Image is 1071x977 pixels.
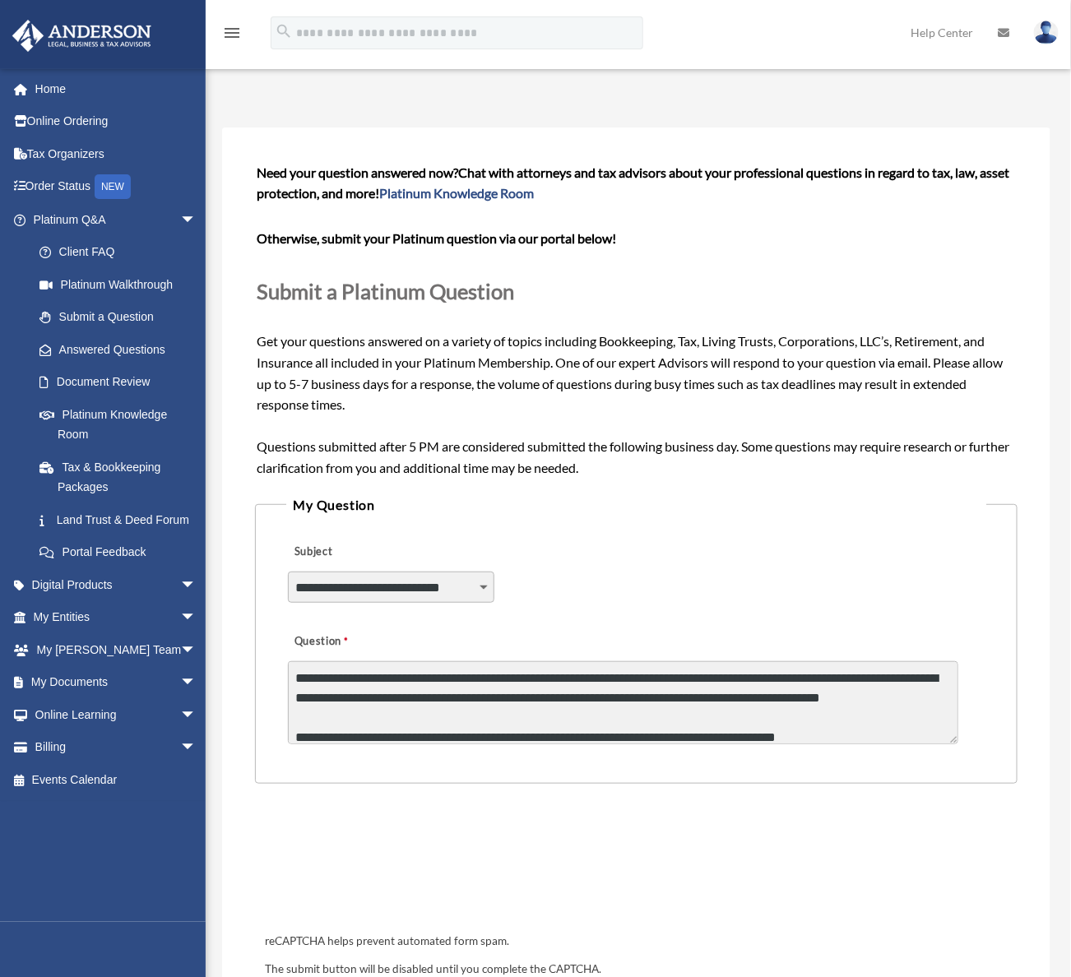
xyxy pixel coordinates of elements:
a: My [PERSON_NAME] Teamarrow_drop_down [12,633,221,666]
span: arrow_drop_down [180,601,213,635]
a: Answered Questions [23,333,221,366]
a: Tax Organizers [12,137,221,170]
a: Online Learningarrow_drop_down [12,698,221,731]
a: Digital Productsarrow_drop_down [12,568,221,601]
span: Get your questions answered on a variety of topics including Bookkeeping, Tax, Living Trusts, Cor... [257,164,1015,475]
span: arrow_drop_down [180,698,213,732]
a: Client FAQ [23,236,221,269]
div: reCAPTCHA helps prevent automated form spam. [258,932,1013,952]
a: Online Ordering [12,105,221,138]
a: My Documentsarrow_drop_down [12,666,221,699]
a: Document Review [23,366,221,399]
a: Tax & Bookkeeping Packages [23,451,221,503]
img: User Pic [1034,21,1059,44]
img: Anderson Advisors Platinum Portal [7,20,156,52]
label: Question [288,631,415,654]
a: Platinum Knowledge Room [379,185,534,201]
iframe: reCAPTCHA [260,835,510,899]
span: arrow_drop_down [180,568,213,602]
a: Order StatusNEW [12,170,221,204]
i: search [275,22,293,40]
span: arrow_drop_down [180,666,213,700]
a: Platinum Knowledge Room [23,398,221,451]
span: Need your question answered now? [257,164,458,180]
span: arrow_drop_down [180,731,213,765]
i: menu [222,23,242,43]
a: Platinum Walkthrough [23,268,221,301]
span: arrow_drop_down [180,633,213,667]
a: Billingarrow_drop_down [12,731,221,764]
a: menu [222,29,242,43]
span: arrow_drop_down [180,203,213,237]
span: Chat with attorneys and tax advisors about your professional questions in regard to tax, law, ass... [257,164,1009,201]
span: Submit a Platinum Question [257,279,514,303]
a: Land Trust & Deed Forum [23,503,221,536]
b: Otherwise, submit your Platinum question via our portal below! [257,230,616,246]
a: Submit a Question [23,301,213,334]
a: Portal Feedback [23,536,221,569]
label: Subject [288,541,444,564]
div: NEW [95,174,131,199]
a: Platinum Q&Aarrow_drop_down [12,203,221,236]
a: My Entitiesarrow_drop_down [12,601,221,634]
a: Events Calendar [12,763,221,796]
a: Home [12,72,221,105]
legend: My Question [286,493,985,516]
